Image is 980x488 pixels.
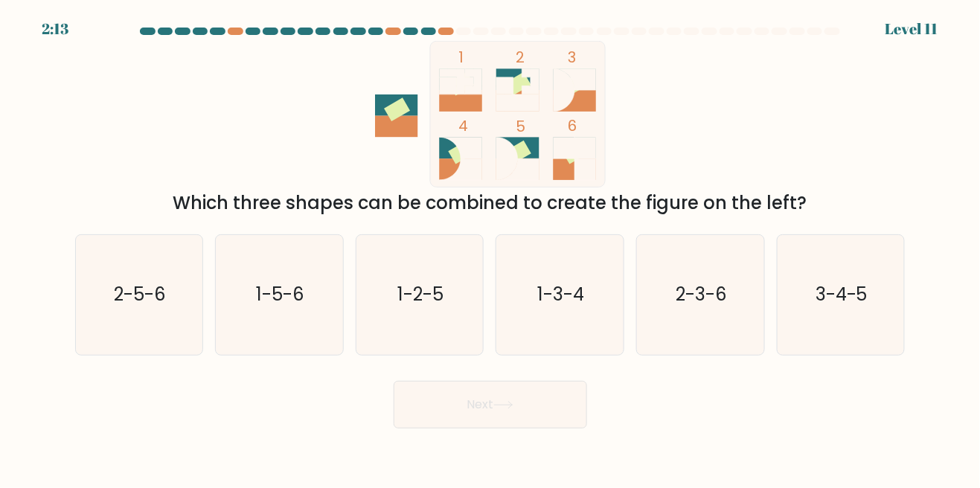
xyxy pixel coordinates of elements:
text: 1-2-5 [398,283,444,307]
tspan: 2 [515,47,524,68]
div: Which three shapes can be combined to create the figure on the left? [84,190,897,216]
div: Level 11 [885,18,938,40]
tspan: 1 [458,47,464,68]
text: 2-5-6 [114,283,166,307]
text: 1-5-6 [257,283,305,307]
tspan: 5 [515,116,525,137]
tspan: 4 [458,115,468,136]
text: 3-4-5 [816,283,868,307]
tspan: 6 [568,115,577,136]
button: Next [394,381,587,428]
div: 2:13 [42,18,68,40]
text: 1-3-4 [538,283,585,307]
text: 2-3-6 [676,283,728,307]
tspan: 3 [568,47,576,68]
